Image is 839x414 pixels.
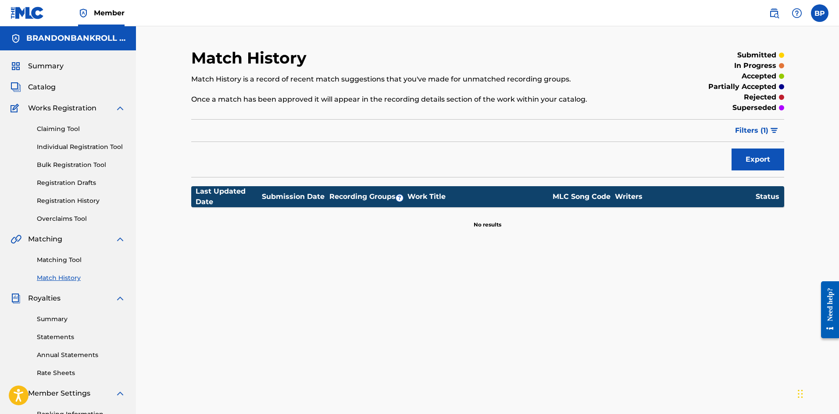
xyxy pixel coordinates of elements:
[474,210,501,229] p: No results
[11,82,56,92] a: CatalogCatalog
[328,191,407,202] div: Recording Groups
[771,128,778,133] img: filter
[795,372,839,414] iframe: Chat Widget
[744,92,776,103] p: rejected
[28,61,64,71] span: Summary
[28,103,96,113] span: Works Registration
[115,103,125,113] img: expand
[11,33,21,44] img: Accounts
[732,103,776,113] p: superseded
[37,368,125,378] a: Rate Sheets
[262,191,328,202] div: Submission Date
[94,8,125,18] span: Member
[811,4,828,22] div: User Menu
[37,124,125,134] a: Claiming Tool
[37,160,125,170] a: Bulk Registration Tool
[11,103,22,113] img: Works Registration
[37,333,125,342] a: Statements
[769,8,779,18] img: search
[11,234,21,244] img: Matching
[549,191,614,202] div: MLC Song Code
[37,255,125,265] a: Matching Tool
[737,50,776,60] p: submitted
[37,315,125,324] a: Summary
[115,234,125,244] img: expand
[11,61,21,71] img: Summary
[792,8,802,18] img: help
[28,293,61,304] span: Royalties
[37,214,125,223] a: Overclaims Tool
[407,191,548,202] div: Work Title
[11,82,21,92] img: Catalog
[37,178,125,188] a: Registration Drafts
[730,120,784,142] button: Filters (1)
[11,61,64,71] a: SummarySummary
[396,195,403,202] span: ?
[742,71,776,81] p: accepted
[191,74,648,85] p: Match History is a record of recent match suggestions that you've made for unmatched recording gr...
[11,7,44,19] img: MLC Logo
[735,125,768,136] span: Filters ( 1 )
[191,48,311,68] h2: Match History
[37,273,125,283] a: Match History
[115,388,125,399] img: expand
[37,350,125,360] a: Annual Statements
[732,149,784,170] button: Export
[814,275,839,345] iframe: Resource Center
[28,388,90,399] span: Member Settings
[708,81,776,92] p: partially accepted
[615,191,755,202] div: Writers
[28,234,62,244] span: Matching
[78,8,89,18] img: Top Rightsholder
[765,4,783,22] a: Public Search
[26,33,125,43] h5: BRANDONBANKROLL PUBLISHING
[798,381,803,407] div: Drag
[11,293,21,304] img: Royalties
[28,82,56,92] span: Catalog
[196,186,261,207] div: Last Updated Date
[734,60,776,71] p: in progress
[191,94,648,105] p: Once a match has been approved it will appear in the recording details section of the work within...
[11,388,21,399] img: Member Settings
[115,293,125,304] img: expand
[37,196,125,205] a: Registration History
[788,4,806,22] div: Help
[37,142,125,152] a: Individual Registration Tool
[756,191,779,202] div: Status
